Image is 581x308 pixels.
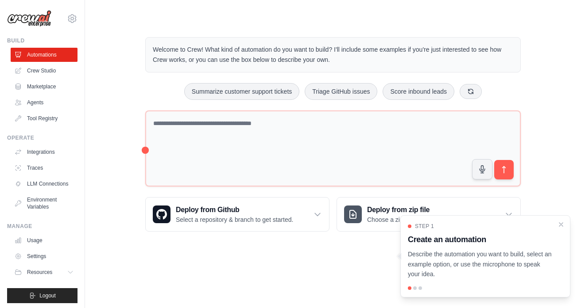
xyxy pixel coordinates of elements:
a: Crew Studio [11,64,77,78]
button: Resources [11,265,77,279]
a: Agents [11,95,77,110]
div: Operate [7,134,77,141]
p: Describe the automation you want to build, select an example option, or use the microphone to spe... [408,249,552,279]
button: Score inbound leads [383,83,454,100]
span: Resources [27,269,52,276]
a: Tool Registry [11,111,77,125]
div: Build [7,37,77,44]
a: Marketplace [11,80,77,94]
a: Automations [11,48,77,62]
p: Select a repository & branch to get started. [176,215,293,224]
a: LLM Connections [11,177,77,191]
a: Settings [11,249,77,263]
a: Integrations [11,145,77,159]
img: Logo [7,10,51,27]
a: Traces [11,161,77,175]
span: Step 1 [415,223,434,230]
div: Manage [7,223,77,230]
a: Usage [11,233,77,247]
button: Triage GitHub issues [305,83,377,100]
button: Logout [7,288,77,303]
iframe: Chat Widget [537,266,581,308]
button: Summarize customer support tickets [184,83,299,100]
button: Close walkthrough [558,221,565,228]
h3: Deploy from Github [176,205,293,215]
a: Environment Variables [11,193,77,214]
span: Logout [39,292,56,299]
h3: Create an automation [408,233,552,246]
p: Welcome to Crew! What kind of automation do you want to build? I'll include some examples if you'... [153,45,513,65]
h3: Deploy from zip file [367,205,442,215]
p: Choose a zip file to upload. [367,215,442,224]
